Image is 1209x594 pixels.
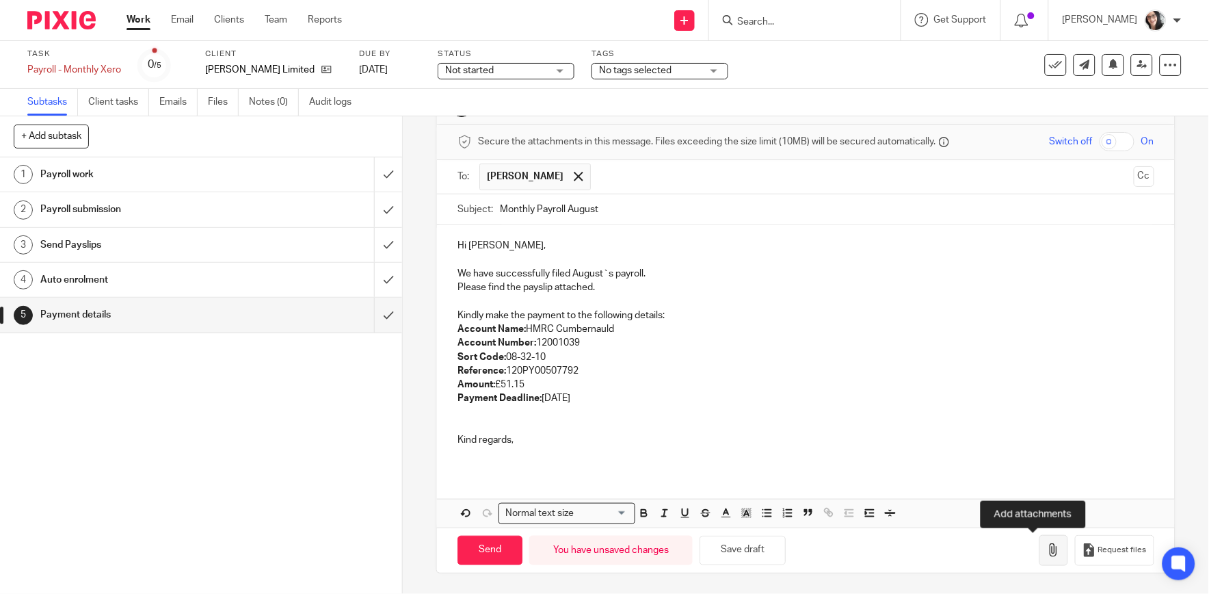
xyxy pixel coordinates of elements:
h1: Payroll work [40,164,254,185]
div: Search for option [499,503,635,524]
a: Clients [214,13,244,27]
div: You have unsaved changes [529,536,693,565]
strong: Sort Code: [457,352,506,362]
div: 4 [14,270,33,289]
span: Normal text size [502,506,576,521]
strong: Payment Deadline: [457,393,542,403]
strong: Reference: [457,366,506,376]
a: Reports [308,13,342,27]
p: Hi [PERSON_NAME], [457,239,1154,253]
label: To: [457,170,473,183]
div: 0 [148,57,161,73]
div: 2 [14,201,33,220]
p: [PERSON_NAME] Limited [205,63,315,77]
span: Secure the attachments in this message. Files exceeding the size limit (10MB) will be secured aut... [478,135,935,148]
button: Save draft [700,536,786,565]
strong: Account Number: [457,338,536,348]
label: Status [438,49,574,60]
button: + Add subtask [14,125,89,148]
a: Client tasks [88,89,149,116]
p: Kindly make the payment to the following details: [457,309,1154,322]
label: Due by [359,49,421,60]
div: 1 [14,165,33,184]
h1: Payment details [40,305,254,325]
div: Payroll - Monthly Xero [27,63,121,77]
a: Email [171,13,194,27]
h1: Auto enrolment [40,270,254,290]
button: Cc [1134,166,1154,187]
label: Tags [592,49,728,60]
span: Switch off [1050,135,1093,148]
h1: Send Payslips [40,235,254,255]
p: HMRC Cumbernauld 12001039 08-32-10 120PY00507792 £51.15 [DATE] [457,322,1154,406]
label: Task [27,49,121,60]
a: Team [265,13,287,27]
img: me%20(1).jpg [1145,10,1167,31]
strong: Amount: [457,380,495,389]
span: [DATE] [359,65,388,75]
a: Notes (0) [249,89,299,116]
div: 3 [14,235,33,255]
div: 5 [14,306,33,325]
p: Please find the payslip attached. [457,281,1154,294]
span: On [1141,135,1154,148]
a: Emails [159,89,198,116]
span: [PERSON_NAME] [487,170,563,183]
strong: Account Name: [457,324,526,334]
input: Search [736,16,860,29]
button: Request files [1075,535,1154,566]
input: Send [457,536,522,565]
a: Audit logs [309,89,362,116]
span: Request files [1098,545,1147,556]
span: Get Support [934,15,987,25]
a: Subtasks [27,89,78,116]
h1: Payroll submission [40,199,254,220]
span: No tags selected [599,66,672,75]
input: Search for option [578,506,627,521]
a: Work [127,13,150,27]
span: Not started [445,66,494,75]
label: Client [205,49,342,60]
p: [PERSON_NAME] [1063,13,1138,27]
small: /5 [154,62,161,69]
img: Pixie [27,11,96,29]
label: Subject: [457,203,493,216]
p: Kind regards, [457,433,1154,447]
p: We have successfully filed August`s payroll. [457,267,1154,281]
a: Files [208,89,239,116]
